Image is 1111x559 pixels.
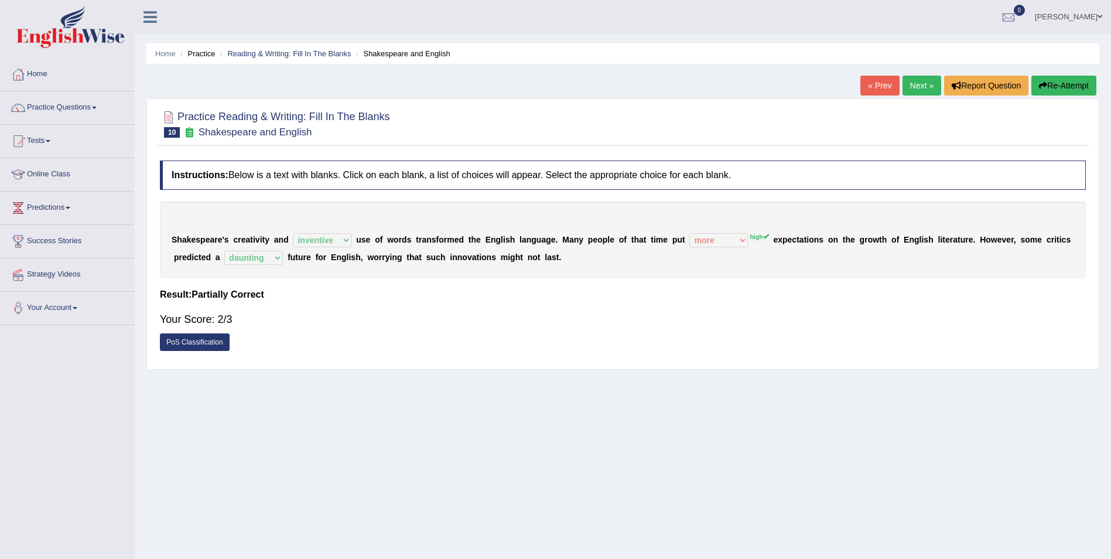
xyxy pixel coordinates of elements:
[610,235,614,244] b: e
[873,235,879,244] b: w
[904,235,909,244] b: E
[164,127,180,138] span: 10
[288,253,290,262] b: f
[607,235,610,244] b: l
[394,235,399,244] b: o
[214,235,217,244] b: r
[459,235,464,244] b: d
[938,235,941,244] b: l
[991,235,997,244] b: w
[454,235,459,244] b: e
[210,235,214,244] b: a
[439,235,444,244] b: o
[274,235,279,244] b: a
[782,235,788,244] b: p
[792,235,796,244] b: c
[551,235,556,244] b: e
[940,235,942,244] b: i
[879,235,882,244] b: t
[1,292,134,321] a: Your Account
[255,235,260,244] b: v
[796,235,799,244] b: t
[1014,5,1025,16] span: 0
[218,235,223,244] b: e
[416,235,419,244] b: t
[436,253,440,262] b: c
[914,235,919,244] b: g
[1066,235,1071,244] b: s
[556,253,559,262] b: t
[505,235,510,244] b: s
[496,235,501,244] b: g
[415,253,419,262] b: a
[921,235,924,244] b: i
[891,235,897,244] b: o
[515,253,521,262] b: h
[419,235,422,244] b: r
[351,253,355,262] b: s
[353,48,450,59] li: Shakespeare and English
[283,235,289,244] b: d
[1031,76,1096,96] button: Re-Attempt
[422,235,426,244] b: a
[809,235,814,244] b: o
[510,235,515,244] b: h
[672,235,678,244] b: p
[179,253,182,262] b: r
[201,253,206,262] b: e
[619,235,624,244] b: o
[174,253,179,262] b: p
[843,235,846,244] b: t
[1062,235,1066,244] b: c
[318,253,323,262] b: o
[399,235,402,244] b: r
[227,49,351,58] a: Reading & Writing: Fill In The Blanks
[397,253,402,262] b: g
[639,235,644,244] b: a
[1020,235,1025,244] b: s
[479,253,481,262] b: i
[336,253,341,262] b: n
[253,235,255,244] b: i
[382,253,385,262] b: r
[503,235,505,244] b: i
[385,253,390,262] b: y
[192,253,194,262] b: i
[290,253,296,262] b: u
[491,235,496,244] b: n
[160,108,390,138] h2: Practice Reading & Writing: Fill In The Blanks
[654,235,656,244] b: i
[919,235,922,244] b: l
[519,235,522,244] b: l
[522,235,527,244] b: a
[603,235,608,244] b: p
[950,235,953,244] b: r
[379,253,382,262] b: r
[942,235,945,244] b: t
[447,235,454,244] b: m
[574,235,579,244] b: n
[1,58,134,87] a: Home
[624,235,627,244] b: f
[440,253,446,262] b: h
[588,235,593,244] b: p
[597,235,603,244] b: o
[953,235,958,244] b: a
[298,253,303,262] b: u
[814,235,819,244] b: n
[1,91,134,121] a: Practice Questions
[452,253,457,262] b: n
[187,235,192,244] b: k
[508,253,510,262] b: i
[1011,235,1014,244] b: r
[361,253,363,262] b: ,
[541,235,546,244] b: a
[241,235,246,244] b: e
[804,235,807,244] b: t
[806,235,809,244] b: i
[182,253,187,262] b: e
[206,253,211,262] b: d
[944,76,1028,96] button: Report Question
[469,235,471,244] b: t
[986,235,991,244] b: o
